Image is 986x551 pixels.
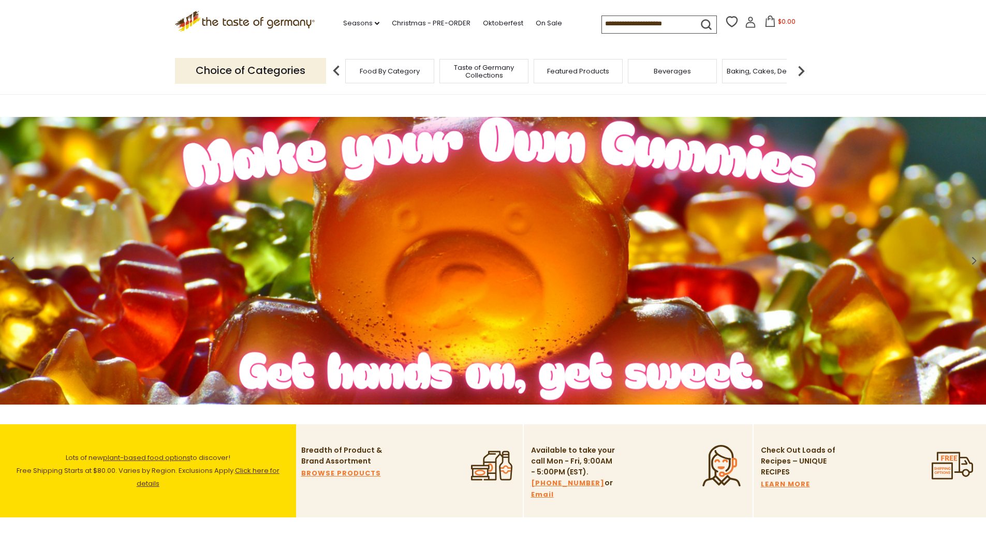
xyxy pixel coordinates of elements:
p: Choice of Categories [175,58,326,83]
a: BROWSE PRODUCTS [301,468,381,479]
a: Food By Category [360,67,420,75]
a: Featured Products [547,67,609,75]
a: Beverages [654,67,691,75]
a: plant-based food options [103,453,190,463]
a: Seasons [343,18,379,29]
span: Lots of new to discover! Free Shipping Starts at $80.00. Varies by Region. Exclusions Apply. [17,453,279,488]
a: On Sale [536,18,562,29]
p: Check Out Loads of Recipes – UNIQUE RECIPES [761,445,836,478]
img: previous arrow [326,61,347,81]
a: Christmas - PRE-ORDER [392,18,470,29]
a: Email [531,489,554,500]
a: Baking, Cakes, Desserts [727,67,807,75]
a: Taste of Germany Collections [443,64,525,79]
a: [PHONE_NUMBER] [531,478,605,489]
img: next arrow [791,61,812,81]
a: Oktoberfest [483,18,523,29]
p: Available to take your call Mon - Fri, 9:00AM - 5:00PM (EST). or [531,445,616,500]
p: Breadth of Product & Brand Assortment [301,445,387,467]
span: $0.00 [778,17,796,26]
a: LEARN MORE [761,479,810,490]
button: $0.00 [758,16,802,31]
